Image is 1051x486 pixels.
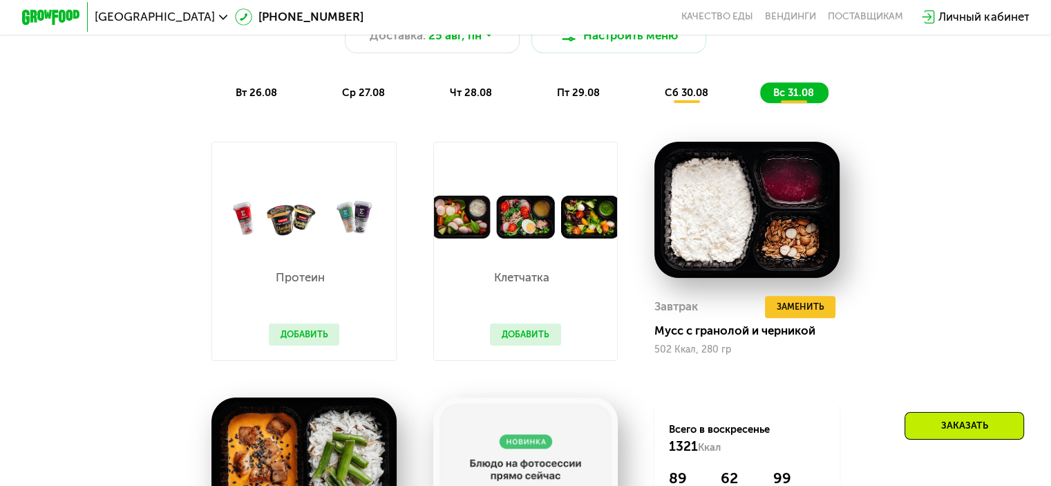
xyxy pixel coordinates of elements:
span: [GEOGRAPHIC_DATA] [95,11,215,23]
a: [PHONE_NUMBER] [235,8,363,26]
span: чт 28.08 [450,86,492,99]
span: вт 26.08 [236,86,277,99]
span: Доставка: [370,27,426,44]
span: 25 авг, пн [428,27,482,44]
div: Личный кабинет [938,8,1029,26]
div: Завтрак [654,296,698,318]
span: Ккал [698,441,721,454]
div: Мусс с гранолой и черникой [654,324,851,338]
span: вс 31.08 [773,86,814,99]
span: Заменить [776,299,824,314]
div: поставщикам [828,11,903,23]
span: 1321 [669,438,698,454]
button: Добавить [490,324,561,346]
button: Заменить [765,296,836,318]
p: Протеин [269,272,333,283]
div: Заказать [905,412,1024,440]
div: 502 Ккал, 280 гр [654,344,840,355]
a: Качество еды [681,11,753,23]
a: Вендинги [765,11,816,23]
div: Всего в воскресенье [669,422,824,454]
span: сб 30.08 [665,86,708,99]
p: Клетчатка [490,272,554,283]
span: ср 27.08 [342,86,385,99]
button: Добавить [269,324,340,346]
span: пт 29.08 [557,86,600,99]
button: Настроить меню [531,18,707,53]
